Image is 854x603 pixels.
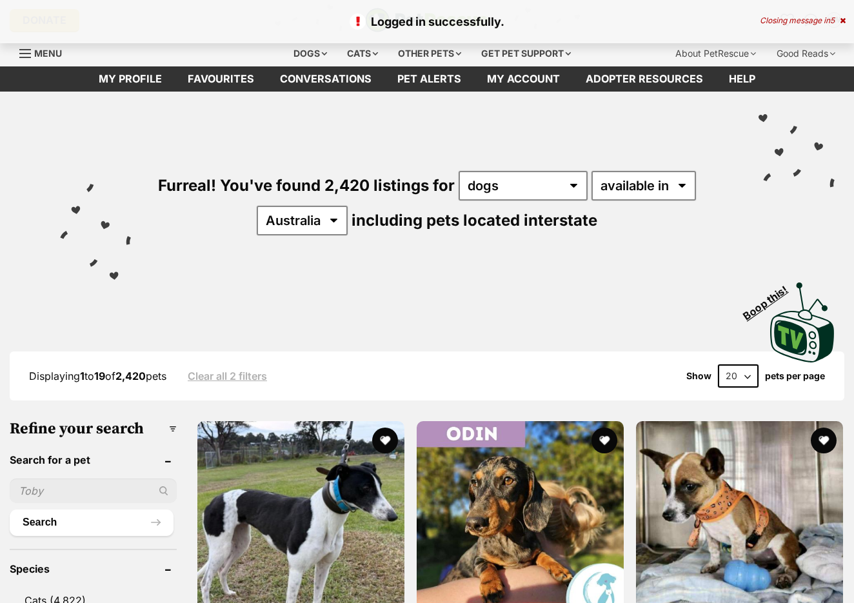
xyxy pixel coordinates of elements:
div: Get pet support [472,41,580,66]
span: Furreal! You've found 2,420 listings for [158,176,455,195]
a: Favourites [175,66,267,92]
h3: Refine your search [10,420,177,438]
img: PetRescue TV logo [770,282,835,362]
div: About PetRescue [666,41,765,66]
button: Search [10,509,174,535]
span: 5 [830,15,835,25]
a: My account [474,66,573,92]
input: Toby [10,479,177,503]
strong: 1 [80,370,84,382]
a: Pet alerts [384,66,474,92]
div: Closing message in [760,16,846,25]
button: favourite [811,428,837,453]
span: Boop this! [741,275,800,322]
label: pets per page [765,371,825,381]
p: Logged in successfully. [13,13,841,30]
a: Adopter resources [573,66,716,92]
header: Species [10,563,177,575]
button: favourite [372,428,398,453]
div: Cats [338,41,387,66]
a: Help [716,66,768,92]
button: favourite [591,428,617,453]
strong: 2,420 [115,370,146,382]
a: Menu [19,41,71,64]
span: Menu [34,48,62,59]
span: Show [686,371,711,381]
div: Other pets [389,41,470,66]
span: including pets located interstate [352,211,597,230]
div: Dogs [284,41,336,66]
a: My profile [86,66,175,92]
a: conversations [267,66,384,92]
div: Good Reads [768,41,844,66]
a: Clear all 2 filters [188,370,267,382]
a: Boop this! [770,271,835,365]
span: Displaying to of pets [29,370,166,382]
strong: 19 [94,370,105,382]
header: Search for a pet [10,454,177,466]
